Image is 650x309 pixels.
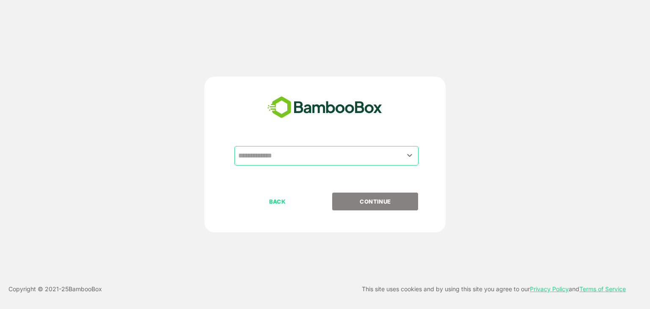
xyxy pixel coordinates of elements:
button: Open [404,150,416,161]
p: CONTINUE [333,197,418,206]
a: Terms of Service [579,285,626,292]
a: Privacy Policy [530,285,569,292]
button: BACK [234,193,320,210]
p: BACK [235,197,320,206]
button: CONTINUE [332,193,418,210]
p: This site uses cookies and by using this site you agree to our and [362,284,626,294]
p: Copyright © 2021- 25 BambooBox [8,284,102,294]
img: bamboobox [263,94,387,121]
